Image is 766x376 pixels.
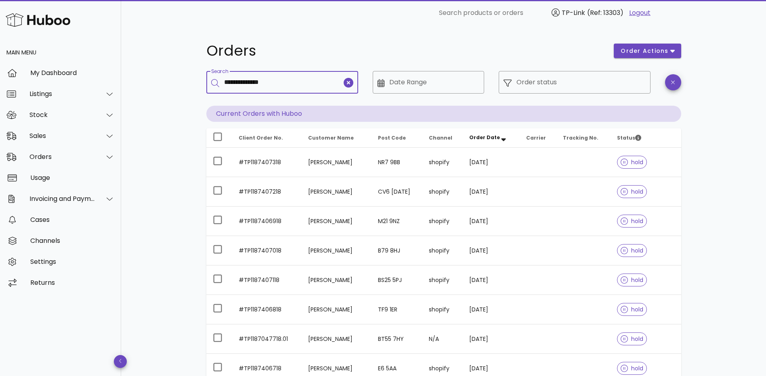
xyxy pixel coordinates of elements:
span: order actions [620,47,669,55]
div: Invoicing and Payments [29,195,95,203]
span: hold [621,336,643,342]
td: CV6 [DATE] [371,177,422,207]
td: [PERSON_NAME] [302,177,371,207]
th: Client Order No. [232,128,302,148]
th: Customer Name [302,128,371,148]
td: [DATE] [463,324,520,354]
label: Search [211,69,228,75]
td: N/A [422,324,463,354]
td: [PERSON_NAME] [302,324,371,354]
span: Channel [429,134,452,141]
span: (Ref: 13303) [587,8,623,17]
span: Tracking No. [563,134,598,141]
th: Order Date: Sorted descending. Activate to remove sorting. [463,128,520,148]
div: My Dashboard [30,69,115,77]
td: [DATE] [463,265,520,295]
img: Huboo Logo [6,11,70,29]
td: [DATE] [463,207,520,236]
td: #TP1187407118 [232,265,302,295]
div: Orders [29,153,95,161]
th: Carrier [520,128,556,148]
td: shopify [422,295,463,324]
p: Current Orders with Huboo [206,106,681,122]
td: #TP1187407218 [232,177,302,207]
td: [PERSON_NAME] [302,265,371,295]
div: Cases [30,216,115,224]
td: NR7 9BB [371,148,422,177]
td: shopify [422,177,463,207]
td: M21 9NZ [371,207,422,236]
td: [DATE] [463,236,520,265]
div: Returns [30,279,115,286]
h1: Orders [206,44,604,58]
td: BS25 5PJ [371,265,422,295]
span: Status [617,134,641,141]
td: [DATE] [463,148,520,177]
a: Logout [629,8,651,18]
th: Status [611,128,681,148]
td: [PERSON_NAME] [302,148,371,177]
td: TF9 1ER [371,295,422,324]
span: Order Date [469,134,500,141]
span: hold [621,248,643,253]
span: hold [621,189,643,194]
div: Settings [30,258,115,265]
td: #TP1187407318 [232,148,302,177]
th: Channel [422,128,463,148]
span: Customer Name [308,134,354,141]
td: #TP1187047718.01 [232,324,302,354]
div: Channels [30,237,115,244]
td: #TP1187406818 [232,295,302,324]
td: #TP1187406918 [232,207,302,236]
td: shopify [422,265,463,295]
td: [DATE] [463,295,520,324]
td: [PERSON_NAME] [302,236,371,265]
td: [PERSON_NAME] [302,207,371,236]
td: [PERSON_NAME] [302,295,371,324]
div: Sales [29,132,95,140]
td: BT55 7HY [371,324,422,354]
span: hold [621,366,643,371]
span: hold [621,277,643,283]
span: hold [621,307,643,312]
div: Listings [29,90,95,98]
td: shopify [422,207,463,236]
button: clear icon [344,78,353,88]
span: hold [621,218,643,224]
td: #TP1187407018 [232,236,302,265]
th: Post Code [371,128,422,148]
span: hold [621,159,643,165]
td: shopify [422,236,463,265]
td: [DATE] [463,177,520,207]
button: order actions [614,44,681,58]
td: shopify [422,148,463,177]
div: Usage [30,174,115,182]
span: Client Order No. [239,134,283,141]
th: Tracking No. [556,128,611,148]
td: B79 8HJ [371,236,422,265]
span: Post Code [378,134,406,141]
div: Stock [29,111,95,119]
span: TP-Link [562,8,585,17]
span: Carrier [526,134,546,141]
